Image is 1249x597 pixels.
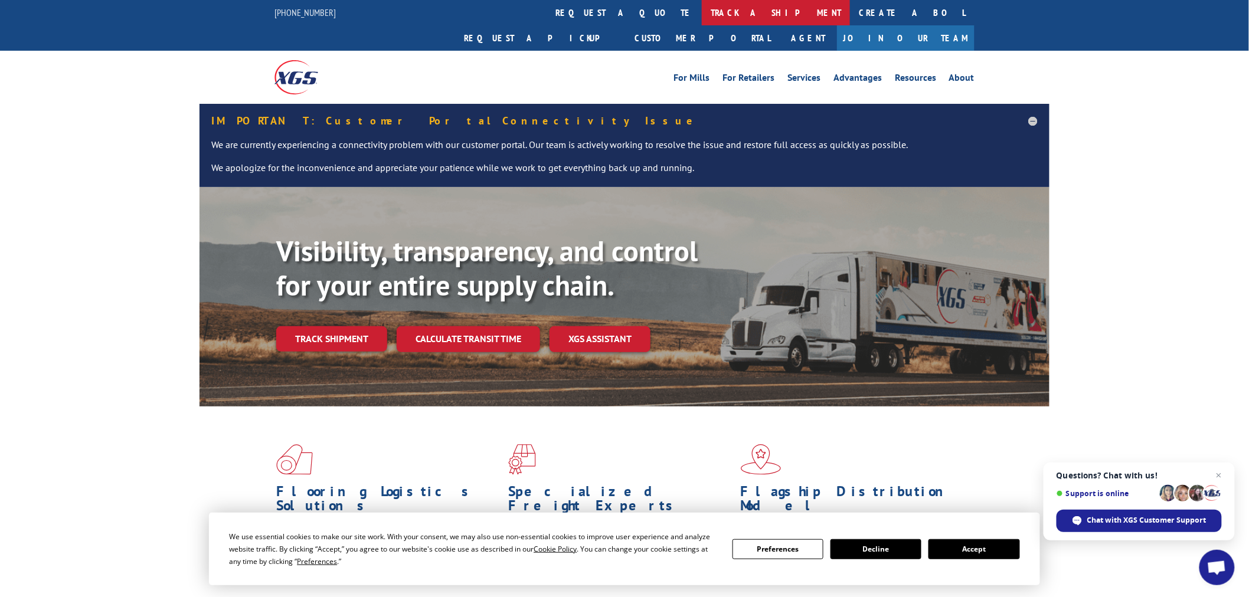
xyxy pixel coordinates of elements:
[1057,510,1222,532] div: Chat with XGS Customer Support
[626,25,779,51] a: Customer Portal
[455,25,626,51] a: Request a pickup
[276,326,387,351] a: Track shipment
[276,232,698,303] b: Visibility, transparency, and control for your entire supply chain.
[211,161,1038,175] p: We apologize for the inconvenience and appreciate your patience while we work to get everything b...
[508,484,731,519] h1: Specialized Freight Experts
[895,73,936,86] a: Resources
[1057,489,1156,498] span: Support is online
[297,556,337,566] span: Preferences
[1057,471,1222,480] span: Questions? Chat with us!
[534,544,577,554] span: Cookie Policy
[1199,550,1235,585] div: Open chat
[722,73,774,86] a: For Retailers
[741,484,964,519] h1: Flagship Distribution Model
[779,25,837,51] a: Agent
[833,73,882,86] a: Advantages
[211,138,1038,162] p: We are currently experiencing a connectivity problem with our customer portal. Our team is active...
[211,116,1038,126] h5: IMPORTANT: Customer Portal Connectivity Issue
[1212,468,1226,483] span: Close chat
[831,539,921,559] button: Decline
[229,530,718,568] div: We use essential cookies to make our site work. With your consent, we may also use non-essential ...
[949,73,975,86] a: About
[274,6,336,18] a: [PHONE_NUMBER]
[837,25,975,51] a: Join Our Team
[741,444,782,475] img: xgs-icon-flagship-distribution-model-red
[397,326,540,352] a: Calculate transit time
[550,326,650,352] a: XGS ASSISTANT
[276,484,499,519] h1: Flooring Logistics Solutions
[209,513,1040,585] div: Cookie Consent Prompt
[928,539,1019,559] button: Accept
[276,444,313,475] img: xgs-icon-total-supply-chain-intelligence-red
[508,444,536,475] img: xgs-icon-focused-on-flooring-red
[733,539,823,559] button: Preferences
[673,73,709,86] a: For Mills
[787,73,820,86] a: Services
[1087,515,1207,526] span: Chat with XGS Customer Support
